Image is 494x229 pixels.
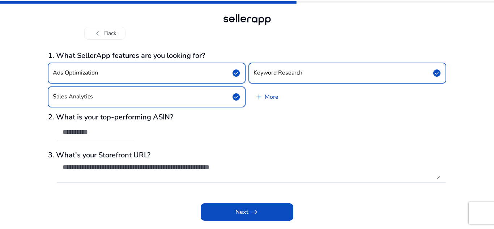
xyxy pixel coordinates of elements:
[249,63,446,83] button: Keyword Researchcheck_circle
[48,51,446,60] h3: 1. What SellerApp features are you looking for?
[93,29,102,38] span: chevron_left
[48,151,446,160] h3: 3. What's your Storefront URL?
[235,208,259,216] span: Next
[48,113,446,122] h3: 2. What is your top-performing ASIN?
[201,203,293,221] button: Nextarrow_right_alt
[254,69,302,76] h4: Keyword Research
[250,208,259,216] span: arrow_right_alt
[232,93,240,101] span: check_circle
[48,87,245,107] button: Sales Analyticscheck_circle
[53,69,98,76] h4: Ads Optimization
[249,87,284,107] a: More
[255,93,263,101] span: add
[48,63,245,83] button: Ads Optimizationcheck_circle
[232,69,240,77] span: check_circle
[53,93,93,100] h4: Sales Analytics
[433,69,441,77] span: check_circle
[84,27,125,40] button: chevron_leftBack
